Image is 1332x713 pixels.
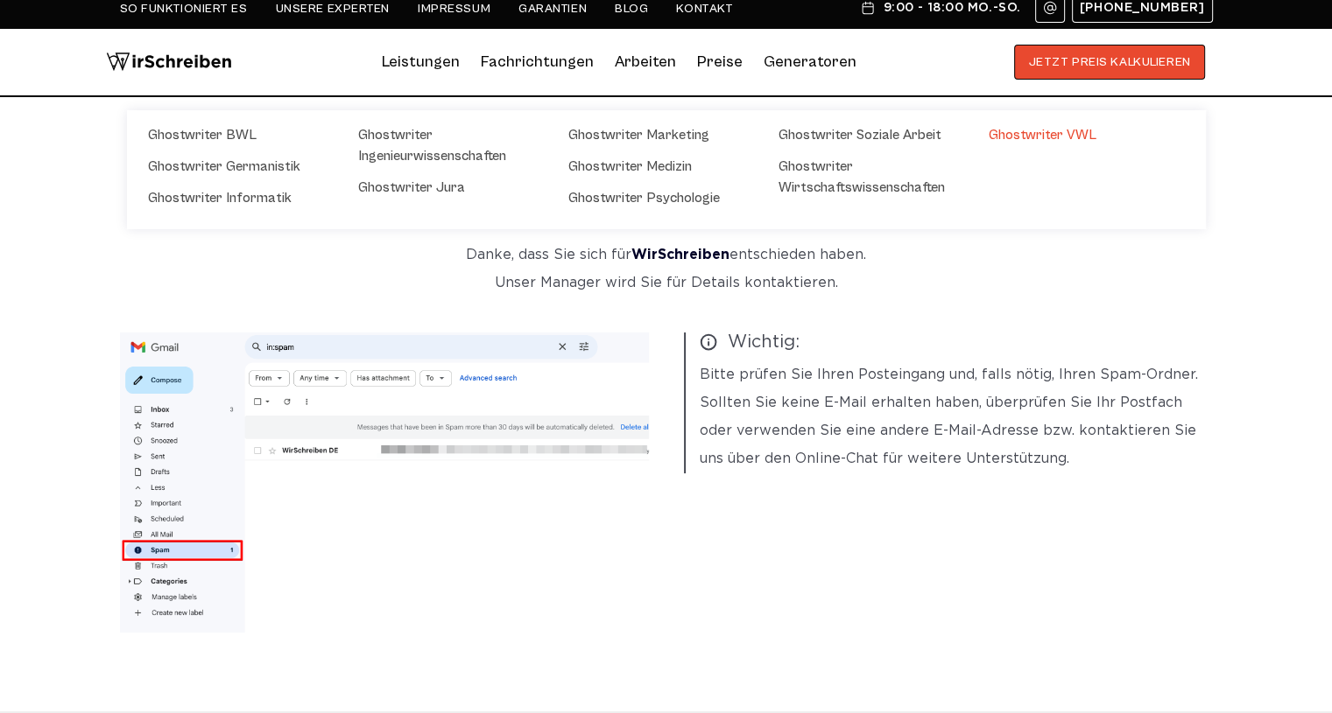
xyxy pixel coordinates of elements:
[1043,1,1057,15] img: Email
[382,48,460,76] a: Leistungen
[418,2,490,16] a: Impressum
[568,187,744,208] a: Ghostwriter Psychologie
[148,187,323,208] a: Ghostwriter Informatik
[779,156,954,198] a: Ghostwriter Wirtschaftswissenschaften
[883,1,1020,15] span: 9:00 - 18:00 Mo.-So.
[148,156,323,177] a: Ghostwriter Germanistik
[700,361,1213,473] p: Bitte prüfen Sie Ihren Posteingang und, falls nötig, Ihren Spam-Ordner. Sollten Sie keine E-Mail ...
[120,2,248,16] a: So funktioniert es
[148,124,323,145] a: Ghostwriter BWL
[676,2,733,16] a: Kontakt
[697,52,743,71] a: Preise
[358,124,533,166] a: Ghostwriter Ingenieurwissenschaften
[700,332,1213,353] span: Wichtig:
[764,48,856,76] a: Generatoren
[1080,1,1205,15] span: [PHONE_NUMBER]
[120,269,1213,297] p: Unser Manager wird Sie für Details kontaktieren.
[860,1,876,15] img: Schedule
[120,241,1213,269] p: Danke, dass Sie sich für entschieden haben.
[481,48,594,76] a: Fachrichtungen
[120,189,1213,224] h1: Wir haben Ihren Auftrag erhalten
[568,124,744,145] a: Ghostwriter Marketing
[568,156,744,177] a: Ghostwriter Medizin
[631,248,729,262] strong: WirSchreiben
[518,2,587,16] a: Garantien
[276,2,390,16] a: Unsere Experten
[615,48,676,76] a: Arbeiten
[358,177,533,198] a: Ghostwriter Jura
[779,124,954,145] a: Ghostwriter Soziale Arbeit
[615,2,648,16] a: Blog
[106,45,232,80] img: logo wirschreiben
[989,124,1164,145] a: Ghostwriter VWL
[1014,45,1206,80] button: JETZT PREIS KALKULIEREN
[120,332,649,633] img: thanks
